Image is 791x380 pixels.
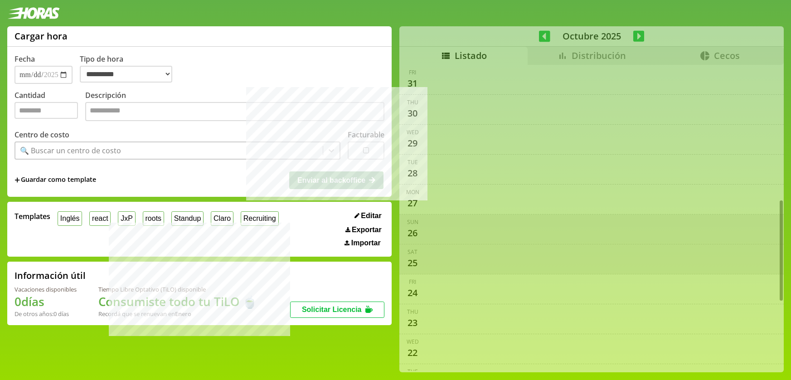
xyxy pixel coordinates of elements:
button: Claro [211,211,233,225]
div: 🔍 Buscar un centro de costo [20,146,121,156]
span: Solicitar Licencia [302,306,362,313]
h1: Consumiste todo tu TiLO 🍵 [98,293,257,310]
label: Centro de costo [15,130,69,140]
label: Facturable [348,130,384,140]
button: Standup [171,211,204,225]
button: Exportar [343,225,384,234]
textarea: Descripción [85,102,384,121]
h2: Información útil [15,269,86,282]
h1: 0 días [15,293,77,310]
span: Editar [361,212,381,220]
button: Solicitar Licencia [290,302,384,318]
span: Templates [15,211,50,221]
span: + [15,175,20,185]
div: De otros años: 0 días [15,310,77,318]
div: Tiempo Libre Optativo (TiLO) disponible [98,285,257,293]
h1: Cargar hora [15,30,68,42]
span: +Guardar como template [15,175,96,185]
button: Inglés [58,211,82,225]
span: Exportar [352,226,382,234]
select: Tipo de hora [80,66,172,83]
input: Cantidad [15,102,78,119]
button: Editar [352,211,384,220]
button: JxP [118,211,135,225]
b: Enero [175,310,191,318]
label: Tipo de hora [80,54,180,84]
span: Importar [351,239,381,247]
button: roots [143,211,164,225]
img: logotipo [7,7,60,19]
button: Recruiting [241,211,279,225]
button: react [89,211,111,225]
label: Cantidad [15,90,85,123]
div: Recordá que se renuevan en [98,310,257,318]
div: Vacaciones disponibles [15,285,77,293]
label: Fecha [15,54,35,64]
label: Descripción [85,90,384,123]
